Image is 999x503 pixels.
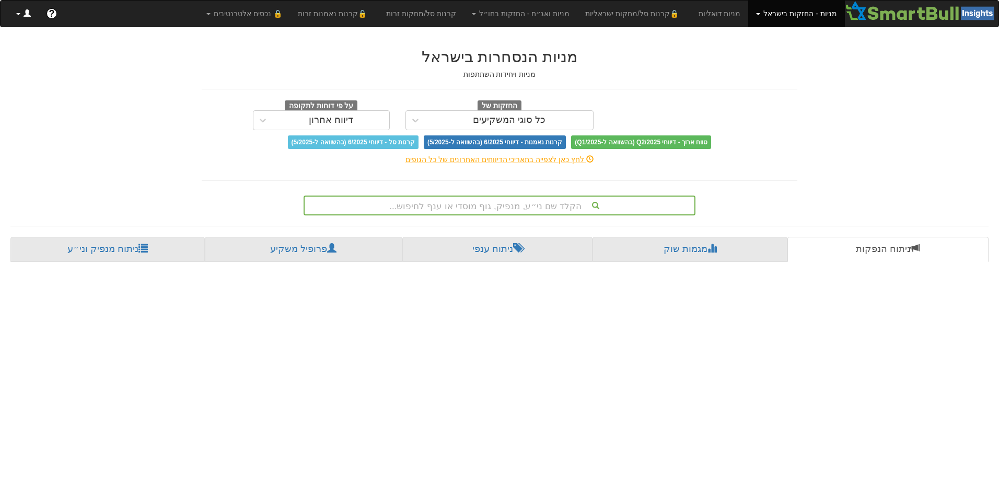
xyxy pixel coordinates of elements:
[577,1,690,27] a: 🔒קרנות סל/מחקות ישראליות
[378,1,464,27] a: קרנות סל/מחקות זרות
[49,8,54,19] span: ?
[285,100,357,112] span: על פי דוחות לתקופה
[787,237,989,262] a: ניתוח הנפקות
[39,1,65,27] a: ?
[691,1,749,27] a: מניות דואליות
[571,135,711,149] span: טווח ארוך - דיווחי Q2/2025 (בהשוואה ל-Q1/2025)
[194,154,805,165] div: לחץ כאן לצפייה בתאריכי הדיווחים האחרונים של כל הגופים
[199,1,290,27] a: 🔒 נכסים אלטרנטיבים
[845,1,998,21] img: Smartbull
[402,237,593,262] a: ניתוח ענפי
[202,48,797,65] h2: מניות הנסחרות בישראל
[593,237,787,262] a: מגמות שוק
[309,115,353,125] div: דיווח אחרון
[205,237,402,262] a: פרופיל משקיע
[305,197,694,214] div: הקלד שם ני״ע, מנפיק, גוף מוסדי או ענף לחיפוש...
[290,1,379,27] a: 🔒קרנות נאמנות זרות
[464,1,577,27] a: מניות ואג״ח - החזקות בחו״ל
[288,135,419,149] span: קרנות סל - דיווחי 6/2025 (בהשוואה ל-5/2025)
[202,71,797,78] h5: מניות ויחידות השתתפות
[10,237,205,262] a: ניתוח מנפיק וני״ע
[478,100,521,112] span: החזקות של
[748,1,844,27] a: מניות - החזקות בישראל
[424,135,566,149] span: קרנות נאמנות - דיווחי 6/2025 (בהשוואה ל-5/2025)
[473,115,545,125] div: כל סוגי המשקיעים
